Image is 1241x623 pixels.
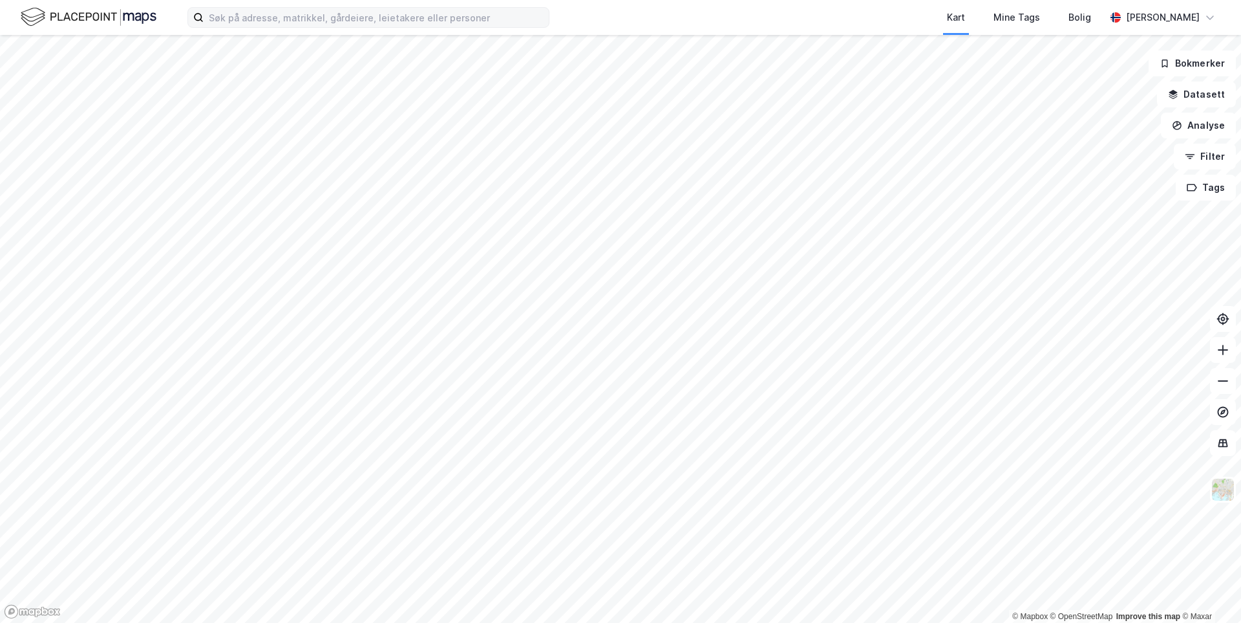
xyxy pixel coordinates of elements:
button: Filter [1174,144,1236,169]
button: Datasett [1157,82,1236,107]
button: Tags [1176,175,1236,201]
div: [PERSON_NAME] [1126,10,1200,25]
button: Bokmerker [1149,50,1236,76]
div: Kontrollprogram for chat [1176,561,1241,623]
input: Søk på adresse, matrikkel, gårdeiere, leietakere eller personer [204,8,549,27]
a: Mapbox homepage [4,604,61,619]
img: logo.f888ab2527a4732fd821a326f86c7f29.svg [21,6,156,28]
a: OpenStreetMap [1050,612,1113,621]
a: Improve this map [1116,612,1180,621]
img: Z [1211,477,1235,502]
iframe: Chat Widget [1176,561,1241,623]
div: Bolig [1068,10,1091,25]
div: Kart [947,10,965,25]
button: Analyse [1161,113,1236,138]
a: Mapbox [1012,612,1048,621]
div: Mine Tags [993,10,1040,25]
